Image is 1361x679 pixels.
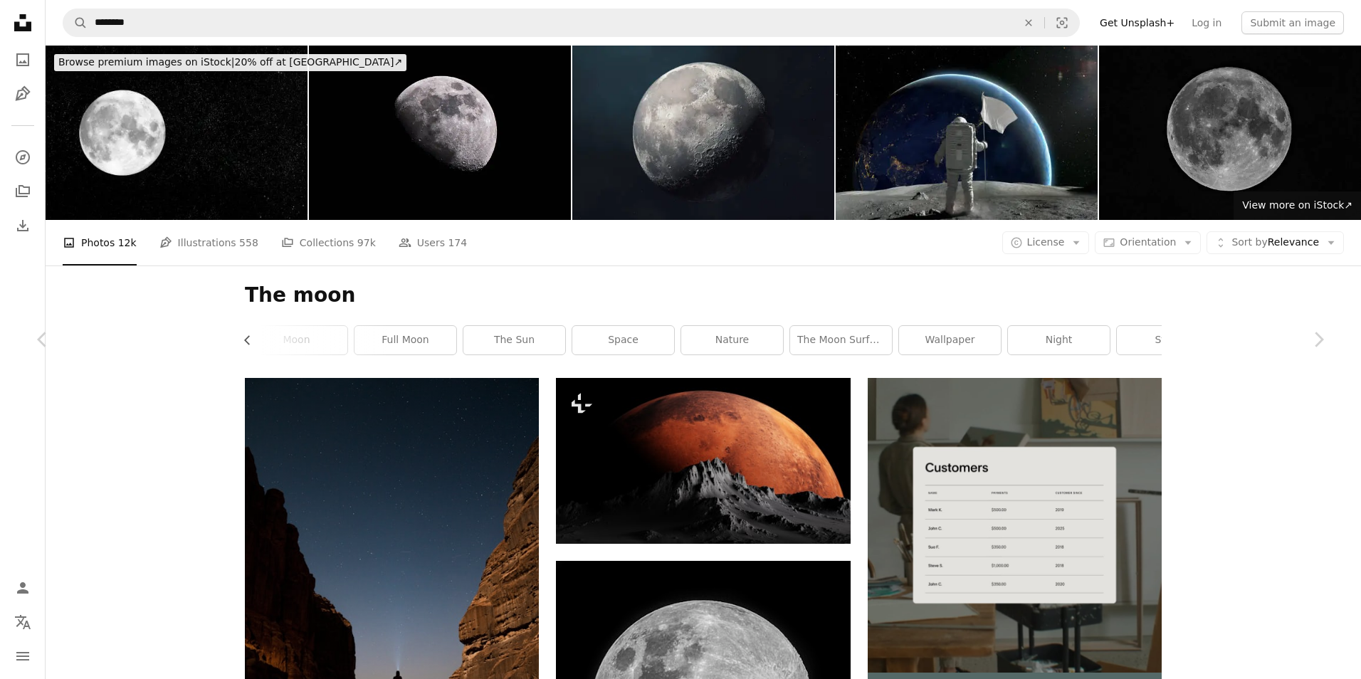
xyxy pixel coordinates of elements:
img: Full moon with stars in dark sky [46,46,308,220]
a: Browse premium images on iStock|20% off at [GEOGRAPHIC_DATA]↗ [46,46,415,80]
span: License [1027,236,1065,248]
button: Clear [1013,9,1044,36]
a: Log in [1183,11,1230,34]
img: a red moon rising over the top of a mountain [556,378,850,543]
a: Download History [9,211,37,240]
a: a person standing in the middle of a desert at night [245,592,539,605]
button: Orientation [1095,231,1201,254]
a: night [1008,326,1110,354]
img: file-1747939376688-baf9a4a454ffimage [868,378,1162,672]
a: space [572,326,674,354]
a: full moon [354,326,456,354]
img: Astronaut On Moon Holding White Flag [836,46,1098,220]
a: Get Unsplash+ [1091,11,1183,34]
form: Find visuals sitewide [63,9,1080,37]
button: Search Unsplash [63,9,88,36]
button: Menu [9,642,37,670]
img: Moon in outer space [572,46,834,220]
span: 174 [448,235,467,251]
a: stars [1117,326,1219,354]
img: Full moon with many stars in the dark night. [1099,46,1361,220]
button: Language [9,608,37,636]
a: Explore [9,143,37,172]
a: Log in / Sign up [9,574,37,602]
a: View more on iStock↗ [1234,191,1361,220]
span: 20% off at [GEOGRAPHIC_DATA] ↗ [58,56,402,68]
button: License [1002,231,1090,254]
a: wallpaper [899,326,1001,354]
a: a red moon rising over the top of a mountain [556,454,850,467]
h1: The moon [245,283,1162,308]
span: View more on iStock ↗ [1242,199,1352,211]
span: 558 [239,235,258,251]
a: Users 174 [399,220,467,265]
span: Orientation [1120,236,1176,248]
a: nature [681,326,783,354]
span: Sort by [1231,236,1267,248]
a: the sun [463,326,565,354]
button: Sort byRelevance [1207,231,1344,254]
span: Browse premium images on iStock | [58,56,234,68]
a: Photos [9,46,37,74]
a: Illustrations 558 [159,220,258,265]
img: Waxing Gibbous Moon [309,46,571,220]
button: Visual search [1045,9,1079,36]
a: moon [246,326,347,354]
a: the moon surface [790,326,892,354]
span: Relevance [1231,236,1319,250]
button: scroll list to the left [245,326,261,354]
span: 97k [357,235,376,251]
button: Submit an image [1241,11,1344,34]
a: Next [1276,271,1361,408]
a: Collections [9,177,37,206]
a: Collections 97k [281,220,376,265]
a: Illustrations [9,80,37,108]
